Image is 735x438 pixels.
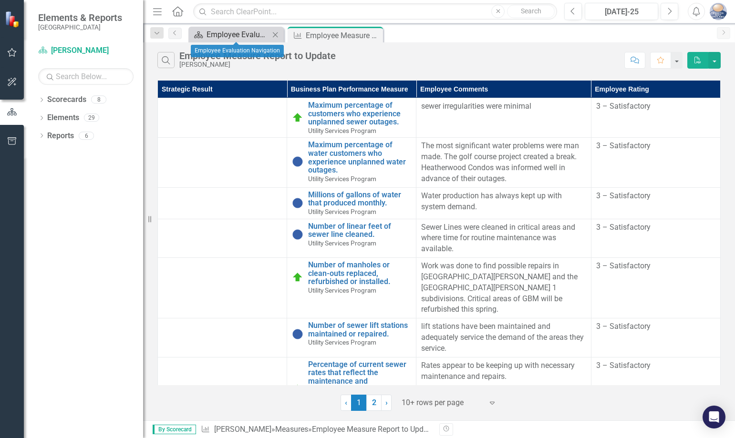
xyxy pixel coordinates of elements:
span: 3 – Satisfactory [596,191,651,200]
input: Search Below... [38,68,134,85]
a: Reports [47,131,74,142]
p: Water production has always kept up with system demand. [421,191,586,213]
div: Employee Evaluation Navigation [191,45,284,57]
div: 8 [91,96,106,104]
a: Number of sewer lift stations maintained or repaired. [308,321,411,338]
td: Double-Click to Edit [591,187,720,219]
span: 3 – Satisfactory [596,141,651,150]
span: Utility Services Program [308,175,376,183]
a: [PERSON_NAME] [38,45,134,56]
span: By Scorecard [153,425,196,434]
td: Double-Click to Edit [416,357,591,422]
span: Elements & Reports [38,12,122,23]
img: Jordan Brink [710,3,727,20]
img: No Data [292,197,303,209]
span: Utility Services Program [308,286,376,294]
span: Utility Services Program [308,239,376,247]
img: On Target [292,272,303,283]
td: Double-Click to Edit [591,357,720,422]
img: No Data [292,156,303,167]
img: On Target [292,112,303,123]
td: Double-Click to Edit [591,258,720,318]
span: Search [521,7,541,15]
td: Double-Click to Edit [416,138,591,187]
div: [PERSON_NAME] [179,61,336,68]
img: No Data [292,229,303,240]
td: Double-Click to Edit [591,219,720,258]
span: 3 – Satisfactory [596,223,651,232]
td: Double-Click to Edit [591,98,720,138]
p: Work was done to find possible repairs in [GEOGRAPHIC_DATA][PERSON_NAME] and the [GEOGRAPHIC_DATA... [421,261,586,315]
a: Number of linear feet of sewer line cleaned. [308,222,411,239]
span: 3 – Satisfactory [596,322,651,331]
span: Utility Services Program [308,208,376,215]
a: Number of manholes or clean-outs replaced, refurbished or installed. [308,261,411,286]
td: Double-Click to Edit [591,318,720,357]
div: 29 [84,114,99,122]
td: Double-Click to Edit [416,318,591,357]
p: The most significant water problems were man made. The golf course project created a break. Heath... [421,141,586,184]
a: Measures [275,425,308,434]
p: Sewer Lines were cleaned in critical areas and where time for routine maintenance was available. [421,222,586,255]
a: [PERSON_NAME] [214,425,271,434]
a: Percentage of current sewer rates that reflect the maintenance and improvement costs associated w... [308,360,411,411]
a: Elements [47,112,79,123]
a: Maximum percentage of water customers who experience unplanned water outages. [308,141,411,174]
div: Open Intercom Messenger [703,406,725,428]
span: 1 [351,395,366,411]
div: Employee Measure Report to Update [312,425,434,434]
a: Maximum percentage of customers who experience unplanned sewer outages. [308,101,411,126]
a: Millions of gallons of water that produced monthly. [308,191,411,207]
a: Scorecards [47,94,86,105]
button: Search [507,5,555,18]
div: » » [201,424,432,435]
td: Double-Click to Edit [591,138,720,187]
p: sewer irregularities were minimal [421,101,586,112]
td: Double-Click to Edit [416,258,591,318]
span: 3 – Satisfactory [596,261,651,270]
span: ‹ [345,398,347,407]
span: Utility Services Program [308,338,376,346]
td: Double-Click to Edit [416,219,591,258]
p: lift stations have been maintained and adequately service the demand of the areas they service. [421,321,586,354]
a: 2 [366,395,382,411]
div: [DATE]-25 [588,6,655,18]
img: No Data [292,328,303,340]
span: 3 – Satisfactory [596,361,651,370]
button: [DATE]-25 [585,3,658,20]
td: Double-Click to Edit [416,98,591,138]
img: On Target [292,384,303,395]
div: Employee Measure Report to Update [306,30,381,41]
div: Employee Measure Report to Update [179,51,336,61]
span: › [385,398,388,407]
span: 3 – Satisfactory [596,102,651,111]
small: [GEOGRAPHIC_DATA] [38,23,122,31]
p: Rates appear to be keeping up with necessary maintenance and repairs. [421,360,586,382]
span: Utility Services Program [308,127,376,134]
a: Employee Evaluation Navigation [191,29,269,41]
td: Double-Click to Edit [416,187,591,219]
input: Search ClearPoint... [193,3,557,20]
div: Employee Evaluation Navigation [207,29,269,41]
div: 6 [79,132,94,140]
img: ClearPoint Strategy [5,11,21,28]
